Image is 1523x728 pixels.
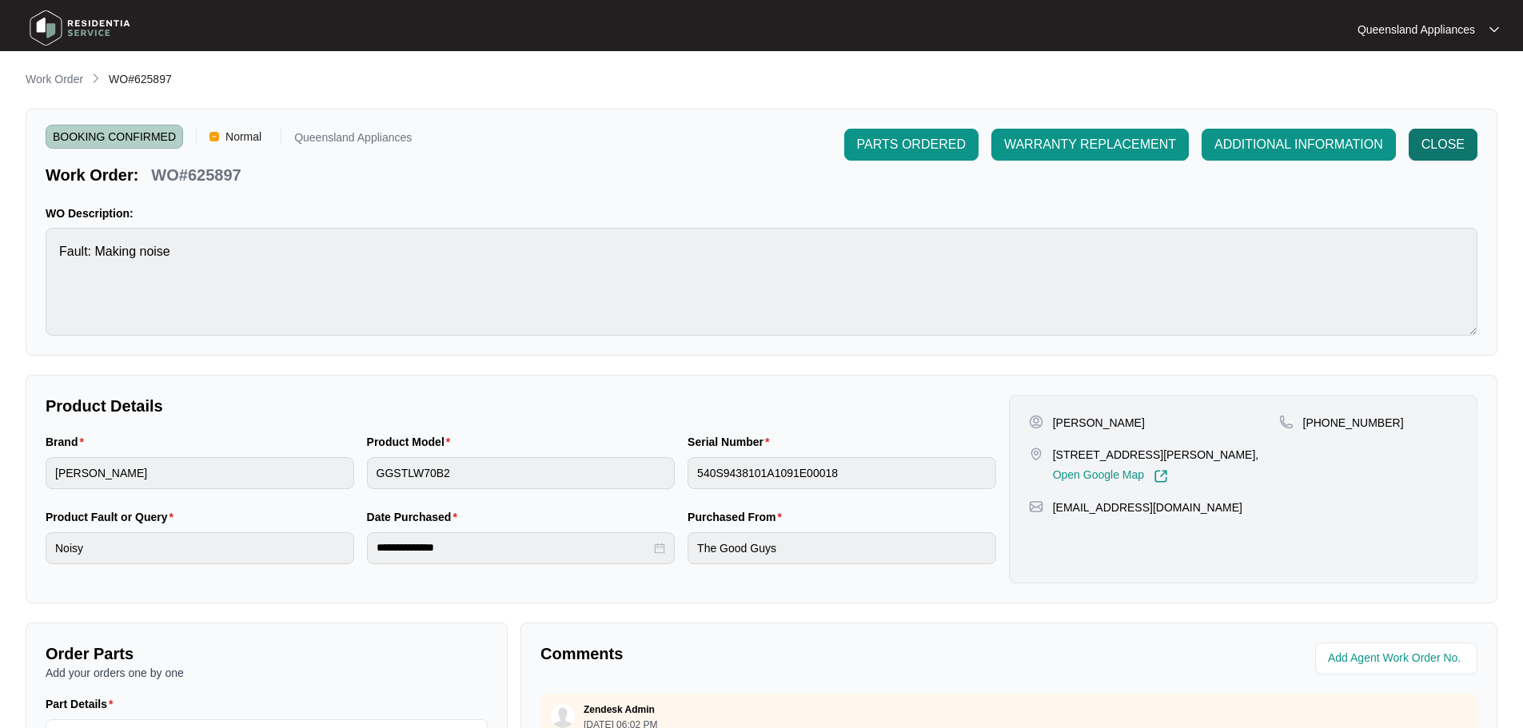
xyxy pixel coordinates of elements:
[688,457,996,489] input: Serial Number
[46,457,354,489] input: Brand
[109,73,172,86] span: WO#625897
[26,71,83,87] p: Work Order
[22,71,86,89] a: Work Order
[367,509,464,525] label: Date Purchased
[1053,447,1259,463] p: [STREET_ADDRESS][PERSON_NAME],
[1053,499,1242,515] p: [EMAIL_ADDRESS][DOMAIN_NAME]
[540,642,998,665] p: Comments
[1303,415,1404,431] p: [PHONE_NUMBER]
[46,205,1477,221] p: WO Description:
[551,704,575,728] img: user.svg
[367,457,676,489] input: Product Model
[1328,649,1468,668] input: Add Agent Work Order No.
[1154,469,1168,483] img: Link-External
[46,642,488,665] p: Order Parts
[1029,499,1043,514] img: map-pin
[1279,415,1294,429] img: map-pin
[1029,447,1043,461] img: map-pin
[688,532,996,564] input: Purchased From
[1202,129,1396,161] button: ADDITIONAL INFORMATION
[688,434,775,450] label: Serial Number
[46,665,488,681] p: Add your orders one by one
[1029,415,1043,429] img: user-pin
[1489,26,1499,34] img: dropdown arrow
[46,228,1477,336] textarea: Fault: Making noise
[584,703,655,716] p: Zendesk Admin
[46,395,996,417] p: Product Details
[24,4,136,52] img: residentia service logo
[991,129,1189,161] button: WARRANTY REPLACEMENT
[46,532,354,564] input: Product Fault or Query
[377,539,652,556] input: Date Purchased
[46,696,120,712] label: Part Details
[844,129,979,161] button: PARTS ORDERED
[46,164,138,186] p: Work Order:
[46,125,183,149] span: BOOKING CONFIRMED
[90,72,102,85] img: chevron-right
[1214,135,1383,154] span: ADDITIONAL INFORMATION
[688,509,788,525] label: Purchased From
[1053,469,1168,483] a: Open Google Map
[46,434,90,450] label: Brand
[151,164,241,186] p: WO#625897
[367,434,457,450] label: Product Model
[1358,22,1475,38] p: Queensland Appliances
[1004,135,1176,154] span: WARRANTY REPLACEMENT
[46,509,180,525] label: Product Fault or Query
[857,135,966,154] span: PARTS ORDERED
[1421,135,1465,154] span: CLOSE
[1053,415,1145,431] p: [PERSON_NAME]
[1409,129,1477,161] button: CLOSE
[219,125,268,149] span: Normal
[209,132,219,141] img: Vercel Logo
[294,132,412,149] p: Queensland Appliances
